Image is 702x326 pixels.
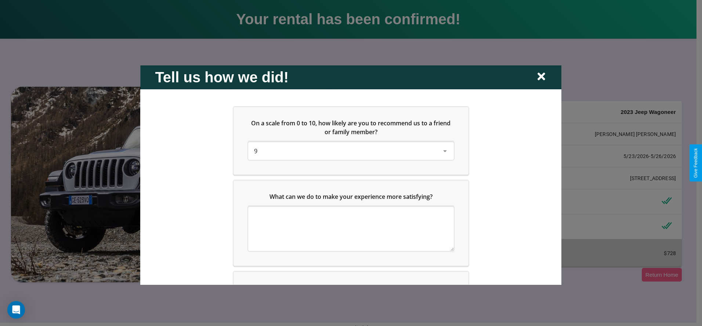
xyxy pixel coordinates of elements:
div: Open Intercom Messenger [7,301,25,319]
span: 9 [254,147,257,155]
div: On a scale from 0 to 10, how likely are you to recommend us to a friend or family member? [248,142,454,160]
h5: On a scale from 0 to 10, how likely are you to recommend us to a friend or family member? [248,118,454,136]
span: What can we do to make your experience more satisfying? [269,192,433,200]
span: On a scale from 0 to 10, how likely are you to recommend us to a friend or family member? [252,119,452,136]
h2: Tell us how we did! [155,69,289,85]
div: On a scale from 0 to 10, how likely are you to recommend us to a friend or family member? [234,107,468,174]
div: Give Feedback [693,148,698,178]
span: Which of the following features do you value the most in a vehicle? [256,283,442,291]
